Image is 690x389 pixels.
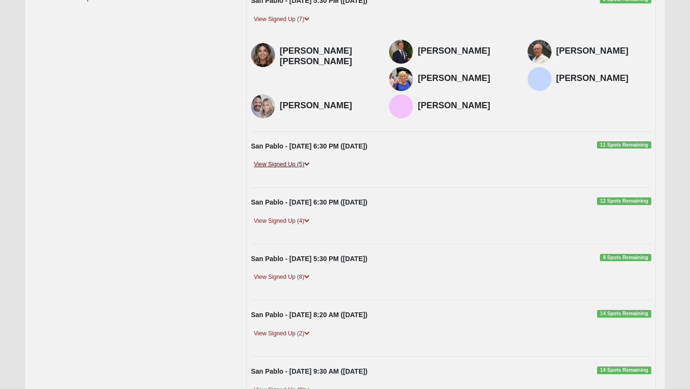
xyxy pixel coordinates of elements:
[251,216,312,226] a: View Signed Up (4)
[280,101,375,111] h4: [PERSON_NAME]
[251,255,368,263] strong: San Pablo - [DATE] 5:30 PM ([DATE])
[597,141,651,149] span: 11 Spots Remaining
[597,366,651,374] span: 14 Spots Remaining
[280,46,375,67] h4: [PERSON_NAME] [PERSON_NAME]
[389,94,413,118] img: Donni Welch-Rawls
[389,67,413,91] img: Anne Tracy
[597,197,651,205] span: 12 Spots Remaining
[251,198,368,206] strong: San Pablo - [DATE] 6:30 PM ([DATE])
[251,311,368,319] strong: San Pablo - [DATE] 8:20 AM ([DATE])
[418,101,513,111] h4: [PERSON_NAME]
[251,367,368,375] strong: San Pablo - [DATE] 9:30 AM ([DATE])
[251,43,275,67] img: Carrie Fox Vincent
[597,310,651,318] span: 14 Spots Remaining
[251,14,312,24] a: View Signed Up (7)
[528,67,552,91] img: Robin Witherite
[600,254,651,262] span: 8 Spots Remaining
[251,160,312,170] a: View Signed Up (5)
[251,94,275,118] img: Alex Gonzalez
[389,40,413,64] img: Tyler Vincent
[251,142,368,150] strong: San Pablo - [DATE] 6:30 PM ([DATE])
[556,46,651,57] h4: [PERSON_NAME]
[556,73,651,84] h4: [PERSON_NAME]
[418,73,513,84] h4: [PERSON_NAME]
[528,40,552,64] img: Don Tracy
[251,329,312,339] a: View Signed Up (2)
[418,46,513,57] h4: [PERSON_NAME]
[251,272,312,282] a: View Signed Up (8)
